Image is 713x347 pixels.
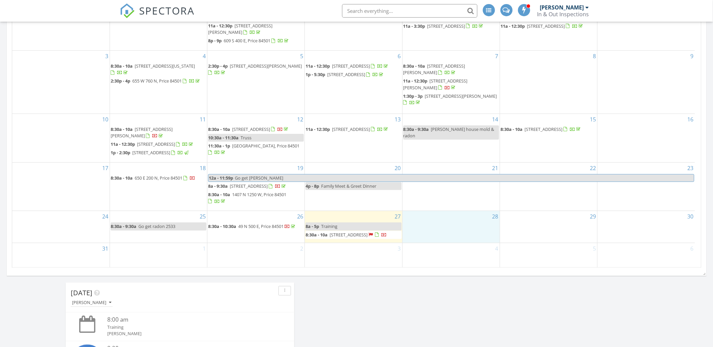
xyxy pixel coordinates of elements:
div: [PERSON_NAME] [107,331,271,337]
a: Go to August 7, 2025 [494,51,500,62]
span: 8:30a - 10a [111,126,133,132]
span: [STREET_ADDRESS][PERSON_NAME] [403,63,465,75]
span: [STREET_ADDRESS][PERSON_NAME] [208,23,272,35]
span: Training [321,223,337,229]
span: [STREET_ADDRESS] [137,141,175,147]
td: Go to August 9, 2025 [598,50,695,114]
td: Go to August 29, 2025 [500,211,597,243]
td: Go to August 26, 2025 [207,211,305,243]
a: 11a - 12:30p [STREET_ADDRESS][PERSON_NAME] [403,77,499,92]
td: Go to August 16, 2025 [598,114,695,162]
span: 10:30a - 11:30a [208,135,239,141]
td: Go to August 17, 2025 [12,163,110,211]
td: Go to July 30, 2025 [305,2,402,51]
td: Go to August 6, 2025 [305,50,402,114]
button: [PERSON_NAME] [71,298,113,307]
td: Go to August 10, 2025 [12,114,110,162]
a: 8:30a - 10:30a 49 N 500 E, Price 84501 [208,223,304,231]
a: Go to August 30, 2025 [686,211,695,222]
span: [STREET_ADDRESS] [527,23,565,29]
a: 8:30a - 10a [STREET_ADDRESS][PERSON_NAME] [111,125,206,140]
span: [STREET_ADDRESS][PERSON_NAME] [425,93,497,99]
a: Go to September 5, 2025 [592,243,597,254]
span: 8:30a - 10a [111,63,133,69]
td: Go to August 1, 2025 [500,2,597,51]
span: 2:30p - 4p [208,63,228,69]
a: 8:30a - 10a 650 E 200 N, Price 84501 [111,175,195,181]
span: 650 E 200 N, Price 84501 [135,175,182,181]
span: 8:30a - 10a [403,63,425,69]
a: 11a - 12:30p [STREET_ADDRESS] [111,141,194,147]
a: Go to August 26, 2025 [296,211,305,222]
td: Go to August 22, 2025 [500,163,597,211]
span: 2:30p - 4p [111,78,130,84]
a: Go to August 8, 2025 [592,51,597,62]
a: 8:30a - 10a 650 E 200 N, Price 84501 [111,174,206,182]
span: [STREET_ADDRESS][PERSON_NAME] [230,63,302,69]
a: 11a - 12:30p [STREET_ADDRESS] [306,126,389,132]
span: [STREET_ADDRESS] [230,183,268,189]
span: [STREET_ADDRESS] [525,126,563,132]
a: 2:30p - 4p 655 W 760 N, Price 84501 [111,78,201,84]
td: Go to August 8, 2025 [500,50,597,114]
span: 11a - 12:30p [111,141,135,147]
a: 8:30a - 10a [STREET_ADDRESS] [208,126,289,132]
a: Go to August 4, 2025 [201,51,207,62]
a: Go to August 25, 2025 [198,211,207,222]
a: 11a - 12:30p [STREET_ADDRESS] [306,63,389,69]
a: Go to August 20, 2025 [394,163,402,173]
a: 11a - 12:30p [STREET_ADDRESS] [501,23,584,29]
a: 8:30a - 10a [STREET_ADDRESS] [208,125,304,134]
a: Go to August 11, 2025 [198,114,207,125]
a: 8a - 9:30a [STREET_ADDRESS] [208,183,287,189]
input: Search everything... [342,4,477,18]
td: Go to August 24, 2025 [12,211,110,243]
span: 4p - 8p [306,183,319,189]
span: [DATE] [71,288,92,297]
a: Go to August 31, 2025 [101,243,110,254]
span: 8:30a - 10a [501,126,523,132]
td: Go to August 30, 2025 [598,211,695,243]
a: 8:30a - 10:30a 49 N 500 E, Price 84501 [208,223,296,229]
div: 8:00 am [107,316,271,324]
a: Go to September 3, 2025 [397,243,402,254]
a: Go to August 6, 2025 [397,51,402,62]
span: [STREET_ADDRESS] [330,232,367,238]
span: [STREET_ADDRESS][US_STATE] [135,63,195,69]
a: Go to September 2, 2025 [299,243,305,254]
a: Go to August 3, 2025 [104,51,110,62]
td: Go to September 1, 2025 [110,243,207,267]
td: Go to July 29, 2025 [207,2,305,51]
td: Go to August 11, 2025 [110,114,207,162]
span: 8a - 9:30a [208,183,228,189]
span: 1p - 5:30p [306,71,325,77]
td: Go to August 5, 2025 [207,50,305,114]
a: 8a - 9:30a [STREET_ADDRESS] [208,182,304,190]
a: 8:30a - 10a [STREET_ADDRESS][US_STATE] [111,62,206,77]
a: Go to August 14, 2025 [491,114,500,125]
span: 609 S 400 E, Price 84501 [224,38,270,44]
td: Go to August 15, 2025 [500,114,597,162]
a: 8:30a - 10a [STREET_ADDRESS][PERSON_NAME] [403,62,499,77]
td: Go to July 31, 2025 [402,2,500,51]
a: Go to August 15, 2025 [588,114,597,125]
span: 11a - 3:30p [403,23,425,29]
td: Go to September 6, 2025 [598,243,695,267]
span: 8:30a - 10a [208,191,230,198]
span: [STREET_ADDRESS] [327,71,365,77]
a: 8:30a - 10a 1407 N 1250 W, Price 84501 [208,191,286,204]
a: 11a - 12:30p [STREET_ADDRESS][PERSON_NAME] [208,23,272,35]
a: Go to August 29, 2025 [588,211,597,222]
td: Go to August 27, 2025 [305,211,402,243]
td: Go to August 20, 2025 [305,163,402,211]
a: 8:30a - 10a [STREET_ADDRESS] [501,125,597,134]
span: 11:30a - 1p [208,143,230,149]
a: 8:30a - 10a [STREET_ADDRESS] [306,231,401,239]
span: [STREET_ADDRESS] [427,23,465,29]
td: Go to July 27, 2025 [12,2,110,51]
a: SPECTORA [120,9,195,23]
a: Go to August 5, 2025 [299,51,305,62]
a: 1p - 2:30p [STREET_ADDRESS] [111,149,206,157]
td: Go to August 2, 2025 [598,2,695,51]
a: 8:30a - 10a [STREET_ADDRESS][PERSON_NAME] [111,126,173,139]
